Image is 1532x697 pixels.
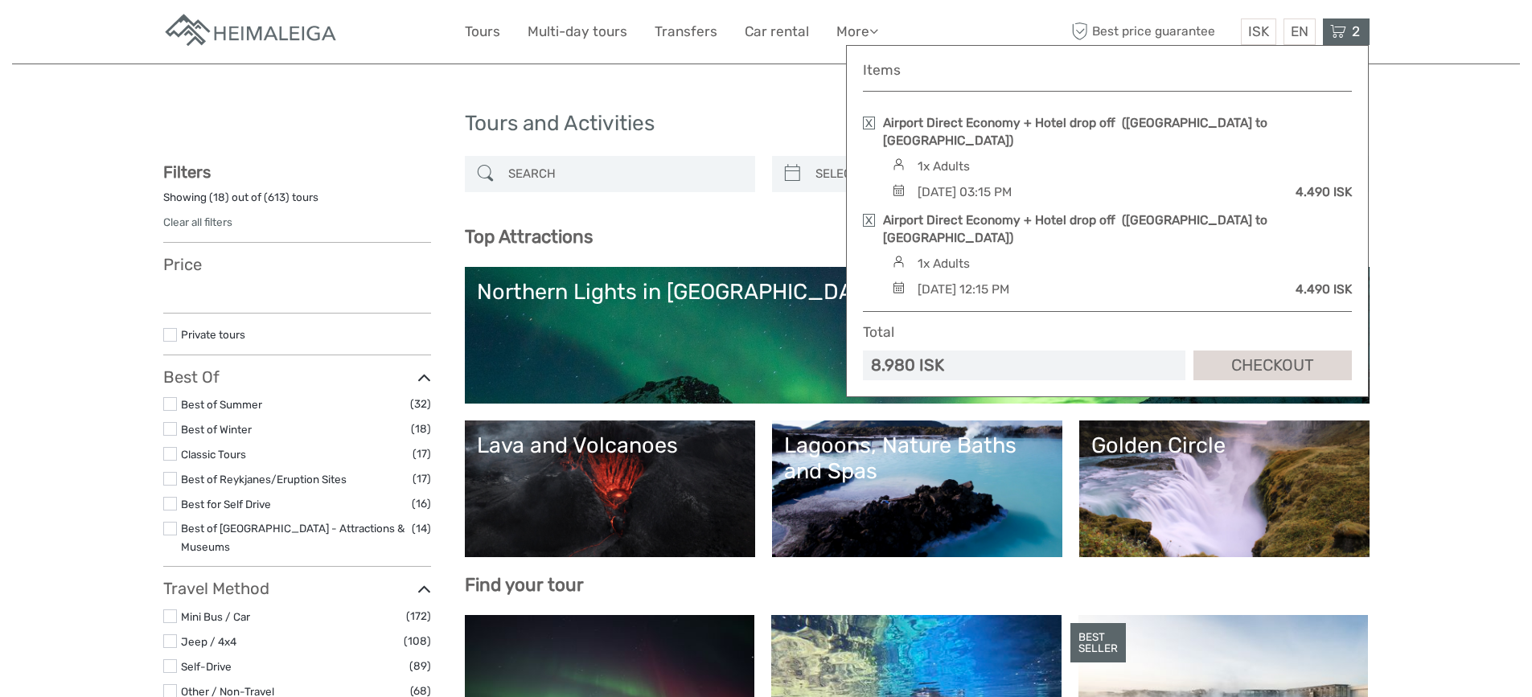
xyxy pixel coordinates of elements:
div: Lava and Volcanoes [477,433,743,458]
input: SEARCH [502,160,747,188]
div: [DATE] 03:15 PM [918,183,1012,201]
a: Tours [465,20,500,43]
span: (16) [412,494,431,513]
h3: Best Of [163,367,431,387]
a: Best of Winter [181,423,252,436]
div: Lagoons, Nature Baths and Spas [784,433,1050,485]
h3: Travel Method [163,579,431,598]
h4: Total [863,324,894,341]
label: 613 [268,190,285,205]
a: Airport Direct Economy + Hotel drop off ([GEOGRAPHIC_DATA] to [GEOGRAPHIC_DATA]) [883,114,1352,150]
span: (89) [409,657,431,675]
a: Best for Self Drive [181,498,271,510]
span: (32) [410,395,431,413]
img: calendar-black.svg [888,281,910,293]
input: SELECT DATES [809,160,1054,188]
img: person.svg [888,158,910,170]
a: Lagoons, Nature Baths and Spas [784,433,1050,545]
h3: Price [163,255,431,274]
label: 18 [213,190,225,205]
img: Apartments in Reykjavik [163,12,340,51]
span: 2 [1349,23,1362,39]
img: calendar-black.svg [888,184,910,196]
h1: Tours and Activities [465,111,1068,137]
a: Mini Bus / Car [181,610,250,623]
div: 4.490 ISK [1296,281,1352,298]
h4: Items [863,62,1352,79]
a: Golden Circle [1091,433,1357,545]
a: Best of [GEOGRAPHIC_DATA] - Attractions & Museums [181,522,405,553]
a: Classic Tours [181,448,246,461]
div: Northern Lights in [GEOGRAPHIC_DATA] [477,279,1357,305]
div: [DATE] 12:15 PM [918,281,1009,298]
a: Car rental [745,20,809,43]
img: person.svg [888,256,910,268]
a: Clear all filters [163,215,232,228]
a: Self-Drive [181,660,232,673]
a: Lava and Volcanoes [477,433,743,545]
div: Golden Circle [1091,433,1357,458]
a: Airport Direct Economy + Hotel drop off ([GEOGRAPHIC_DATA] to [GEOGRAPHIC_DATA]) [883,211,1352,247]
div: 4.490 ISK [1296,183,1352,201]
a: Multi-day tours [528,20,627,43]
b: Find your tour [465,574,584,596]
a: Northern Lights in [GEOGRAPHIC_DATA] [477,279,1357,392]
span: Best price guarantee [1068,18,1237,45]
a: Jeep / 4x4 [181,635,236,648]
span: (14) [412,519,431,538]
strong: Filters [163,162,211,182]
span: ISK [1248,23,1269,39]
span: (172) [406,607,431,625]
div: BEST SELLER [1070,623,1126,663]
a: Transfers [655,20,717,43]
a: Best of Summer [181,398,262,411]
b: Top Attractions [465,226,593,248]
div: EN [1284,18,1316,45]
span: (18) [411,420,431,438]
div: 1x Adults [918,255,970,273]
a: More [836,20,878,43]
div: 8.980 ISK [871,354,944,377]
a: Private tours [181,328,245,341]
span: (17) [413,469,431,488]
a: Checkout [1193,351,1352,380]
a: Best of Reykjanes/Eruption Sites [181,473,347,486]
div: 1x Adults [918,158,970,175]
span: (17) [413,445,431,463]
div: Showing ( ) out of ( ) tours [163,190,431,215]
span: (108) [404,632,431,650]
